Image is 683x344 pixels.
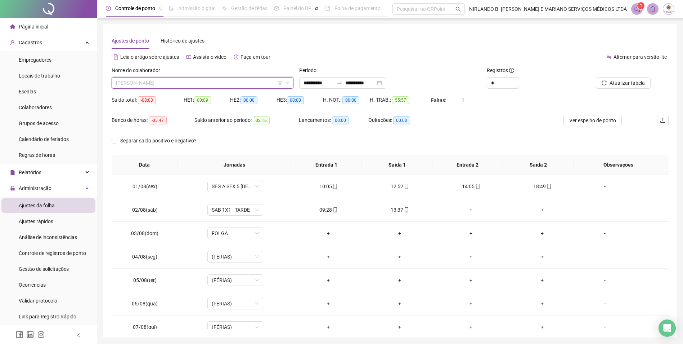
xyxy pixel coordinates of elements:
span: left [76,333,81,338]
div: + [512,323,572,331]
span: notification [634,6,640,12]
span: SUSIMARA DA SILVA PAIVA [116,78,289,88]
span: Ocorrências [19,282,46,288]
span: FOLGA [212,228,259,239]
span: Separar saldo positivo e negativo? [117,137,199,145]
span: Regras de horas [19,152,55,158]
div: + [441,276,501,284]
div: + [370,253,430,261]
div: 13:37 [370,206,430,214]
div: 14:05 [441,182,501,190]
span: 00:00 [393,116,410,124]
span: reload [602,80,607,85]
span: Ajustes de ponto [112,38,149,44]
span: Painel do DP [283,5,311,11]
span: clock-circle [106,6,111,11]
div: - [584,206,626,214]
button: Ver espelho de ponto [563,115,622,126]
div: - [584,229,626,237]
span: mobile [403,184,409,189]
th: Saída 2 [503,155,574,175]
span: file-done [169,6,174,11]
span: Administração [19,185,51,191]
span: Ajustes rápidos [19,219,53,224]
span: upload [660,118,666,123]
div: - [584,300,626,308]
span: down [285,81,289,85]
div: + [441,229,501,237]
div: Banco de horas: [112,116,194,124]
span: facebook [16,331,23,338]
span: Cadastros [19,40,42,45]
span: pushpin [158,6,162,11]
div: HE 3: [277,96,323,104]
span: Controle de registros de ponto [19,250,86,256]
span: Colaboradores [19,105,52,110]
span: Alternar para versão lite [614,54,667,60]
span: Registros [487,66,514,74]
div: + [512,229,572,237]
div: + [370,229,430,237]
span: user-add [10,40,15,45]
div: HE 1: [184,96,230,104]
span: Gestão de férias [231,5,268,11]
div: + [441,323,501,331]
span: Grupos de acesso [19,120,59,126]
div: + [512,300,572,308]
span: history [234,54,239,59]
div: + [298,253,358,261]
div: Open Intercom Messenger [659,319,676,337]
div: + [370,323,430,331]
span: mobile [332,184,338,189]
div: Saldo anterior ao período: [194,116,299,124]
th: Entrada 2 [432,155,503,175]
span: youtube [186,54,191,59]
span: 01/08(sex) [132,184,157,189]
span: Folha de pagamento [334,5,381,11]
span: 00:09 [194,96,211,104]
span: info-circle [509,68,514,73]
div: + [298,300,358,308]
span: (FÉRIAS) [212,275,259,286]
span: 03/08(dom) [131,230,158,236]
img: 19775 [663,4,674,14]
span: 00:00 [241,96,257,104]
span: filter [278,81,282,85]
span: linkedin [27,331,34,338]
div: + [441,300,501,308]
div: - [584,182,626,190]
span: Controle de ponto [115,5,155,11]
span: Faltas: [431,97,447,103]
span: Gestão de solicitações [19,266,69,272]
label: Período [299,66,321,74]
label: Nome do colaborador [112,66,165,74]
span: 00:00 [287,96,304,104]
span: Admissão digital [178,5,215,11]
span: 00:00 [332,116,349,124]
span: -05:47 [149,116,167,124]
span: Ver espelho de ponto [569,116,616,124]
th: Observações [574,155,663,175]
span: Ajustes da folha [19,203,55,208]
div: Lançamentos: [299,116,368,124]
span: SEG A SEX 5 X 8 - TARDE [212,181,259,192]
span: (FÉRIAS) [212,251,259,262]
div: + [298,276,358,284]
span: mobile [332,207,338,212]
span: swap-right [337,80,342,86]
span: swap [607,54,612,59]
th: Data [112,155,178,175]
span: (FÉRIAS) [212,322,259,332]
div: - [584,323,626,331]
span: to [337,80,342,86]
span: file-text [113,54,118,59]
div: 10:05 [298,182,358,190]
span: 55:57 [392,96,409,104]
span: 00:00 [342,96,359,104]
th: Entrada 1 [291,155,361,175]
div: + [370,276,430,284]
span: Relatórios [19,169,41,175]
span: 04/08(seg) [132,254,157,260]
button: Atualizar tabela [596,77,651,89]
span: Observações [579,161,657,169]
